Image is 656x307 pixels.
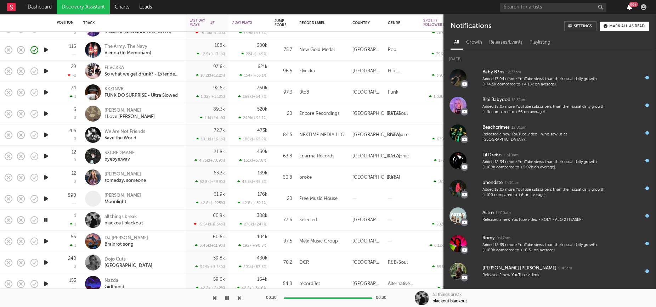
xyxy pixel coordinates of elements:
[70,222,76,227] div: 1
[238,116,267,120] div: 249k ( +92.1 % )
[71,65,76,69] div: 29
[213,256,225,261] div: 59.8k
[443,202,656,230] a: Astro11:00amReleased a new YouTube video - ROLY - ALO 2 (TEASER).
[431,52,459,56] div: 796 ( +7.42 % )
[299,173,312,182] div: broke
[194,158,225,163] div: 4.75k ( +7.09 % )
[352,237,381,246] div: [GEOGRAPHIC_DATA]
[197,52,225,56] div: 12.5k ( +13.1 % )
[511,97,526,103] div: 12:32pm
[74,116,76,120] div: 0
[104,214,143,220] div: all things break
[238,243,267,248] div: 192k ( +90.5 % )
[238,94,267,99] div: 269k ( +54.7 % )
[257,256,267,261] div: 430k
[214,192,225,197] div: 61.9k
[430,243,459,248] div: 6.12k ( -4.79 % )
[482,160,607,171] div: Added 18.34x more YouTube views than their usual daily growth (+109k compared to +5.92k on average).
[482,217,607,223] div: Released a new YouTube video - ROLY - ALO 2 (TEASER).
[256,43,267,48] div: 680k
[275,216,292,224] div: 77.6
[104,93,178,99] div: FUNK DO SURPRISE - Ultra Slowed
[275,131,292,139] div: 84.5
[376,294,390,302] div: 00:30
[257,277,267,282] div: 164k
[275,280,292,288] div: 54.8
[443,50,656,64] div: [DATE]
[482,234,495,242] div: Romy
[213,86,225,90] div: 92.6k
[104,150,135,156] div: SXCREDMANE
[388,110,408,118] div: R&B/Soul
[482,273,607,278] div: Released 2 new YouTube videos.
[104,114,155,120] div: I Love [PERSON_NAME]
[239,158,267,163] div: 161k ( +57.6 % )
[257,86,267,90] div: 760k
[275,195,292,203] div: 20
[275,173,292,182] div: 60.8
[486,37,526,49] div: Releases/Events
[434,179,459,184] div: 151 ( -4.43 % )
[72,171,76,176] div: 12
[104,71,181,78] div: So what we get drunk? - Extended Version
[238,137,267,141] div: 186k ( +65.2 % )
[443,257,656,285] a: [PERSON_NAME] [PERSON_NAME]9:45amReleased 2 new YouTube videos.
[104,135,145,141] div: Save the World
[71,86,76,90] div: 74
[74,158,76,162] div: 0
[257,213,267,218] div: 388k
[429,94,459,99] div: 1.03k ( +3.42 % )
[70,94,76,99] div: 1
[256,235,267,239] div: 404k
[352,131,400,139] div: [GEOGRAPHIC_DATA]
[68,256,76,261] div: 248
[352,88,381,97] div: [GEOGRAPHIC_DATA]
[275,88,292,97] div: 97.3
[443,119,656,147] a: Beachcrimes12:01pmReleased a new YouTube video - who saw us at [GEOGRAPHIC_DATA]??.
[69,44,76,49] div: 116
[463,37,486,49] div: Growth
[200,116,225,120] div: 11k ( +14.1 % )
[68,193,76,198] div: 890
[239,30,267,35] div: 159k ( +41.7 % )
[104,263,152,269] div: [GEOGRAPHIC_DATA]
[432,73,459,78] div: 3.97k ( -4.2 % )
[609,24,645,28] div: Mark all as read
[482,264,556,273] div: [PERSON_NAME] [PERSON_NAME]
[482,179,503,187] div: phendste
[299,46,335,54] div: New Gold Medal
[239,264,267,269] div: 201k ( +87.5 % )
[68,129,76,133] div: 205
[506,70,521,75] div: 12:37pm
[500,3,606,12] input: Search for artists
[388,152,409,161] div: Electronic
[482,77,607,88] div: Added 17.94x more YouTube views than their usual daily growth (+74.5k compared to +4.15k on avera...
[213,107,225,112] div: 89.3k
[258,192,267,197] div: 176k
[352,46,381,54] div: [GEOGRAPHIC_DATA]
[214,128,225,133] div: 72.7k
[574,24,592,28] div: Settings
[71,235,76,239] div: 56
[104,107,155,114] div: [PERSON_NAME]
[482,151,502,160] div: Lil Dre6o
[104,199,141,205] div: Moonlight
[482,132,607,143] div: Released a new YouTube video - who saw us at [GEOGRAPHIC_DATA]??.
[258,171,267,175] div: 139k
[196,73,225,78] div: 10.2k ( +12.2 % )
[104,50,151,56] div: Vienna (In Memoriam)
[195,243,225,248] div: 6.46k ( +11.9 % )
[600,22,649,31] button: Mark all as read
[70,243,76,248] div: 1
[443,91,656,119] a: Bibi Babydoll12:32pmAdded 18.0x more YouTube subscribers than their usual daily growth (+1k compa...
[104,65,181,71] div: FLVCKKA
[443,230,656,257] a: Romy9:47amAdded 18.39x more YouTube views than their usual daily growth (+189k compared to +10.3k...
[104,129,145,141] a: We Are Not FriendsSave the World
[196,201,225,205] div: 42.8k ( +225 % )
[238,201,267,205] div: 42.8k ( +32.1 % )
[299,195,338,203] div: Free Music House
[104,278,124,290] a: NazdaGirlfriend
[558,266,572,271] div: 9:45am
[195,264,225,269] div: 3.14k ( +5.54 % )
[482,209,494,217] div: Astro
